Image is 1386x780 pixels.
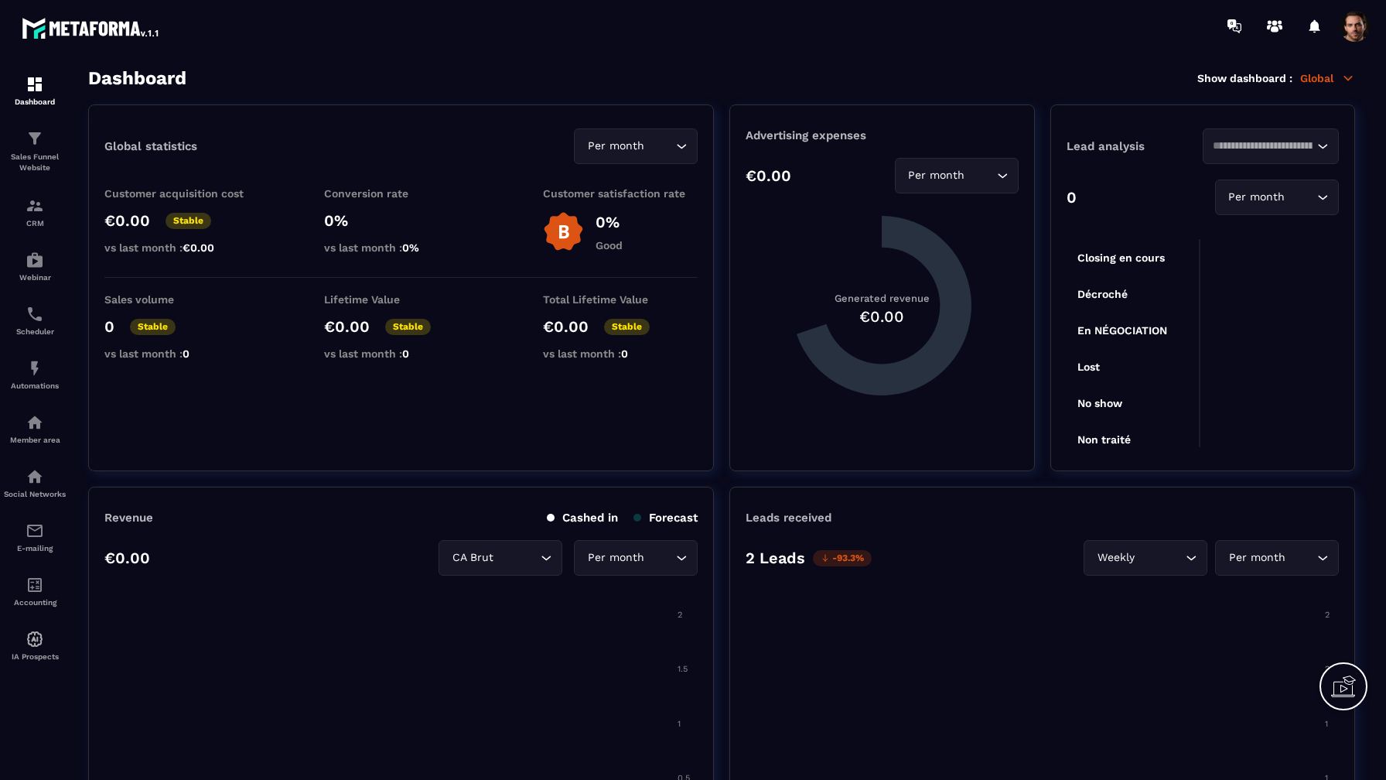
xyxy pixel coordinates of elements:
p: Customer acquisition cost [104,187,259,200]
img: automations [26,359,44,378]
span: €0.00 [183,241,214,254]
tspan: Non traité [1077,433,1131,446]
p: Conversion rate [324,187,479,200]
img: formation [26,75,44,94]
tspan: Lost [1077,361,1100,373]
p: Leads received [746,511,831,525]
span: Per month [584,549,647,566]
span: 0% [402,241,419,254]
p: Member area [4,436,66,444]
p: Lifetime Value [324,293,479,306]
tspan: 1 [1325,719,1328,729]
p: €0.00 [104,211,150,230]
p: Accounting [4,598,66,607]
input: Search for option [647,549,672,566]
span: Per month [1225,549,1289,566]
p: Sales Funnel Website [4,152,66,173]
div: Search for option [439,540,562,576]
span: Per month [905,167,968,184]
p: vs last month : [104,347,259,360]
img: email [26,522,44,540]
img: accountant [26,576,44,594]
p: Webinar [4,273,66,282]
tspan: 2 [1325,610,1330,620]
div: Search for option [574,540,698,576]
img: formation [26,129,44,148]
p: Good [596,239,623,251]
div: Search for option [1215,540,1339,576]
a: schedulerschedulerScheduler [4,293,66,347]
a: social-networksocial-networkSocial Networks [4,456,66,510]
p: 0% [324,211,479,230]
div: Search for option [1084,540,1207,576]
p: Cashed in [547,511,618,525]
p: vs last month : [324,347,479,360]
p: Scheduler [4,327,66,336]
input: Search for option [1213,138,1313,155]
p: Show dashboard : [1197,72,1292,84]
img: automations [26,251,44,269]
p: Global statistics [104,139,197,153]
tspan: Décroché [1077,288,1128,300]
p: Stable [385,319,431,335]
tspan: 2 [678,610,682,620]
p: Total Lifetime Value [543,293,698,306]
img: automations [26,630,44,648]
p: Stable [166,213,211,229]
tspan: 1.5 [678,664,688,674]
p: IA Prospects [4,652,66,661]
p: 2 Leads [746,549,805,567]
div: Search for option [574,128,698,164]
span: 0 [402,347,409,360]
img: formation [26,197,44,215]
a: accountantaccountantAccounting [4,564,66,618]
p: 0 [104,317,114,336]
img: social-network [26,467,44,486]
div: Search for option [1215,180,1339,215]
p: Social Networks [4,490,66,498]
h3: Dashboard [88,67,186,89]
p: €0.00 [746,166,791,185]
p: €0.00 [543,317,589,336]
p: E-mailing [4,544,66,552]
img: automations [26,413,44,432]
div: Search for option [895,158,1019,193]
tspan: Closing en cours [1077,251,1165,265]
p: Forecast [633,511,698,525]
input: Search for option [497,549,537,566]
tspan: 1 [678,719,681,729]
span: 0 [183,347,189,360]
img: b-badge-o.b3b20ee6.svg [543,211,584,252]
input: Search for option [1289,189,1313,206]
p: €0.00 [104,549,150,567]
a: emailemailE-mailing [4,510,66,564]
p: Sales volume [104,293,259,306]
p: -93.3% [813,550,872,566]
tspan: No show [1077,397,1123,409]
p: vs last month : [543,347,698,360]
span: 0 [621,347,628,360]
p: vs last month : [104,241,259,254]
span: CA Brut [449,549,497,566]
p: Global [1300,71,1355,85]
span: Per month [1225,189,1289,206]
p: Lead analysis [1067,139,1203,153]
tspan: En NÉGOCIATION [1077,324,1167,337]
span: Weekly [1094,549,1138,566]
img: scheduler [26,305,44,323]
input: Search for option [1138,549,1182,566]
p: 0% [596,213,623,231]
a: automationsautomationsMember area [4,402,66,456]
p: Revenue [104,511,153,525]
input: Search for option [968,167,993,184]
img: logo [22,14,161,42]
input: Search for option [1289,549,1313,566]
p: Stable [130,319,176,335]
p: Customer satisfaction rate [543,187,698,200]
p: Automations [4,381,66,390]
span: Per month [584,138,647,155]
p: Stable [604,319,650,335]
div: Search for option [1203,128,1339,164]
p: €0.00 [324,317,370,336]
p: Advertising expenses [746,128,1018,142]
